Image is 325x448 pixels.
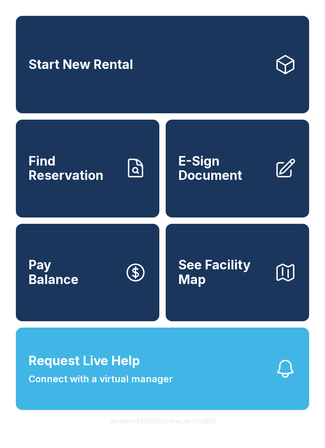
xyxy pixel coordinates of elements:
span: Connect with a virtual manager [29,372,173,386]
a: E-Sign Document [166,120,309,217]
a: Start New Rental [16,16,309,113]
span: See Facility Map [178,258,268,287]
button: VersionPE2CWShLHxwLdo7nhiB05 [103,410,222,432]
button: See Facility Map [166,224,309,321]
span: E-Sign Document [178,154,268,183]
span: Request Live Help [29,351,140,370]
a: Find Reservation [16,120,159,217]
a: PayBalance [16,224,159,321]
button: Request Live HelpConnect with a virtual manager [16,328,309,410]
span: Pay Balance [29,258,78,287]
span: Start New Rental [29,57,133,72]
span: Find Reservation [29,154,118,183]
